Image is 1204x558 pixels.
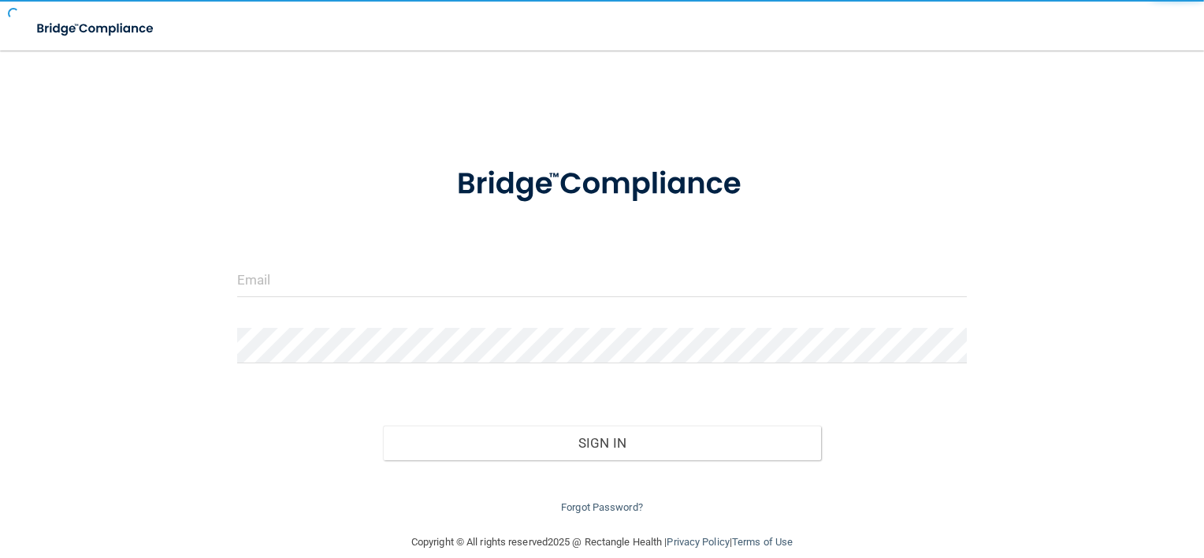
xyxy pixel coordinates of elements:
[24,13,169,45] img: bridge_compliance_login_screen.278c3ca4.svg
[732,536,793,548] a: Terms of Use
[667,536,729,548] a: Privacy Policy
[425,145,779,224] img: bridge_compliance_login_screen.278c3ca4.svg
[561,501,643,513] a: Forgot Password?
[383,426,821,460] button: Sign In
[237,262,968,297] input: Email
